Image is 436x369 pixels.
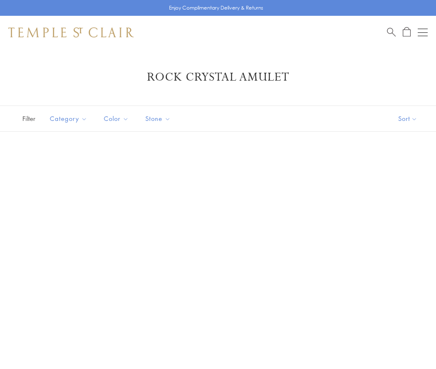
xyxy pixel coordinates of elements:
[100,113,135,124] span: Color
[98,109,135,128] button: Color
[21,70,415,85] h1: Rock Crystal Amulet
[387,27,396,37] a: Search
[380,106,436,131] button: Show sort by
[403,27,411,37] a: Open Shopping Bag
[418,27,428,37] button: Open navigation
[44,109,93,128] button: Category
[169,4,263,12] p: Enjoy Complimentary Delivery & Returns
[46,113,93,124] span: Category
[8,27,134,37] img: Temple St. Clair
[139,109,177,128] button: Stone
[141,113,177,124] span: Stone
